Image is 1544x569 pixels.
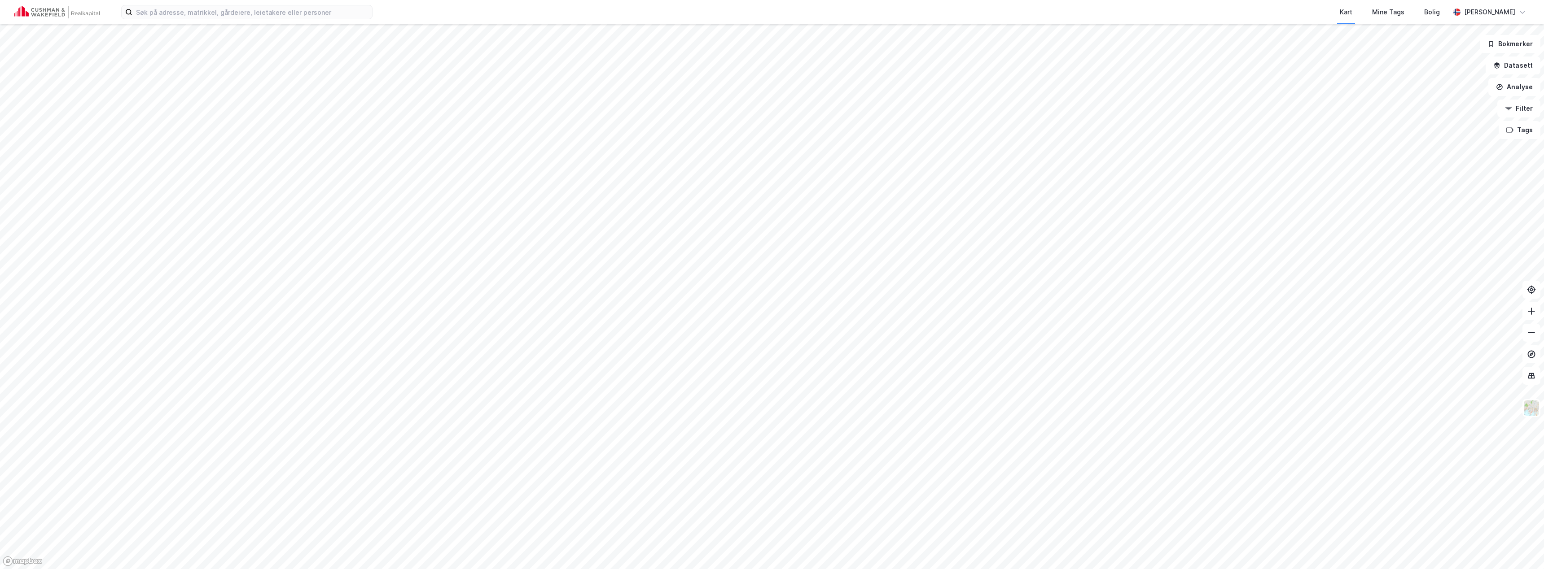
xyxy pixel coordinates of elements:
input: Søk på adresse, matrikkel, gårdeiere, leietakere eller personer [132,5,372,19]
iframe: Chat Widget [1499,526,1544,569]
img: cushman-wakefield-realkapital-logo.202ea83816669bd177139c58696a8fa1.svg [14,6,100,18]
div: Kontrollprogram for chat [1499,526,1544,569]
div: Mine Tags [1372,7,1404,17]
div: Kart [1340,7,1352,17]
div: [PERSON_NAME] [1464,7,1515,17]
div: Bolig [1424,7,1440,17]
